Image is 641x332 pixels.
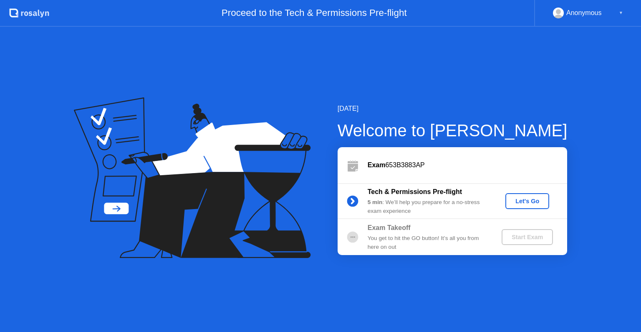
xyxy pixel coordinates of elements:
b: 5 min [368,199,383,205]
div: ▼ [619,8,623,18]
div: : We’ll help you prepare for a no-stress exam experience [368,198,488,215]
div: Welcome to [PERSON_NAME] [338,118,568,143]
div: Let's Go [509,198,546,204]
b: Exam [368,161,386,169]
button: Let's Go [505,193,549,209]
div: [DATE] [338,104,568,114]
b: Exam Takeoff [368,224,411,231]
div: You get to hit the GO button! It’s all you from here on out [368,234,488,251]
b: Tech & Permissions Pre-flight [368,188,462,195]
div: Anonymous [566,8,602,18]
div: 653B3883AP [368,160,567,170]
div: Start Exam [505,234,550,240]
button: Start Exam [502,229,553,245]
